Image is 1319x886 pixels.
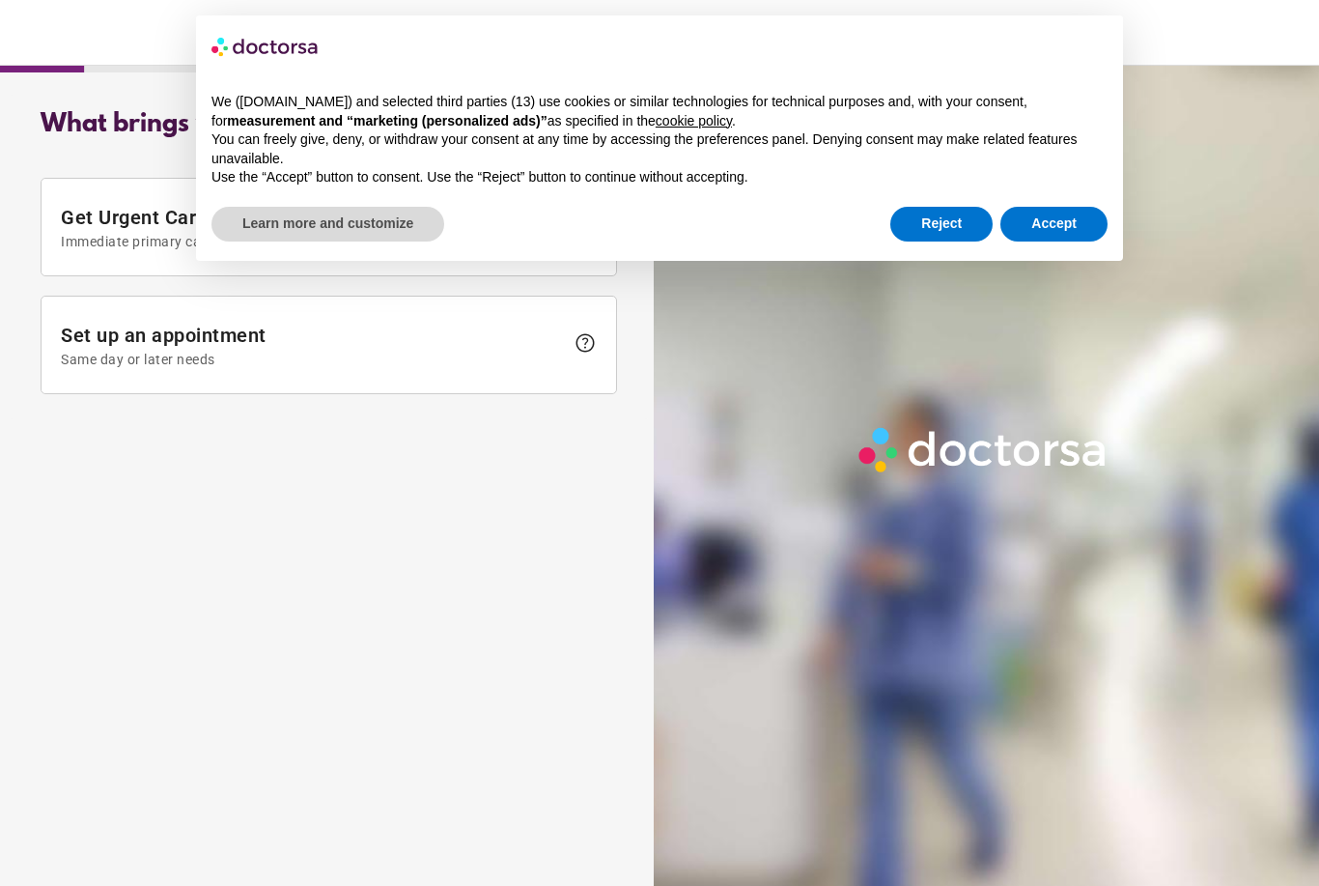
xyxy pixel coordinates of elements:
[211,130,1108,168] p: You can freely give, deny, or withdraw your consent at any time by accessing the preferences pane...
[211,207,444,242] button: Learn more and customize
[890,207,993,242] button: Reject
[211,168,1108,187] p: Use the “Accept” button to consent. Use the “Reject” button to continue without accepting.
[656,113,732,129] a: cookie policy
[227,113,547,129] strong: measurement and “marketing (personalized ads)”
[852,420,1115,479] img: Logo-Doctorsa-trans-White-partial-flat.png
[211,31,320,62] img: logo
[211,93,1108,130] p: We ([DOMAIN_NAME]) and selected third parties (13) use cookies or similar technologies for techni...
[61,206,564,249] span: Get Urgent Care Online
[1000,207,1108,242] button: Accept
[61,352,564,367] span: Same day or later needs
[61,324,564,367] span: Set up an appointment
[41,110,617,139] div: What brings you in?
[574,331,597,355] span: help
[61,234,564,249] span: Immediate primary care, 24/7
